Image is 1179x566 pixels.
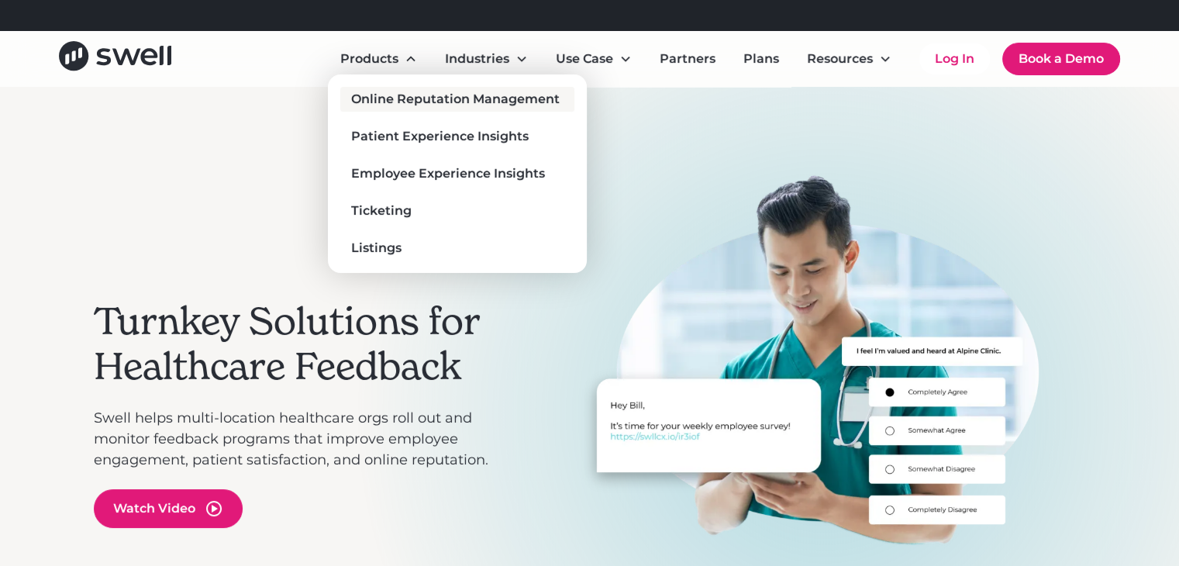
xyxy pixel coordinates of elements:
div: Use Case [543,43,644,74]
div: Listings [351,239,402,257]
div: Ticketing [351,202,412,220]
a: Listings [340,236,574,261]
div: Online Reputation Management [351,90,560,109]
div: Watch Video [113,499,195,518]
a: Book a Demo [1002,43,1120,75]
div: Patient Experience Insights [351,127,529,146]
a: Online Reputation Management [340,87,574,112]
div: Industries [433,43,540,74]
a: home [59,41,171,76]
a: Ticketing [340,198,574,223]
div: Industries [445,50,509,68]
iframe: Chat Widget [915,399,1179,566]
a: Employee Experience Insights [340,161,574,186]
a: Plans [731,43,791,74]
a: Partners [647,43,728,74]
a: Patient Experience Insights [340,124,574,149]
nav: Products [328,74,587,273]
div: Use Case [556,50,613,68]
div: Employee Experience Insights [351,164,545,183]
div: Resources [807,50,873,68]
h2: Turnkey Solutions for Healthcare Feedback [94,299,512,388]
p: Swell helps multi-location healthcare orgs roll out and monitor feedback programs that improve em... [94,408,512,471]
div: Resources [795,43,904,74]
div: Products [340,50,398,68]
div: Products [328,43,429,74]
a: open lightbox [94,489,243,528]
a: Log In [919,43,990,74]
